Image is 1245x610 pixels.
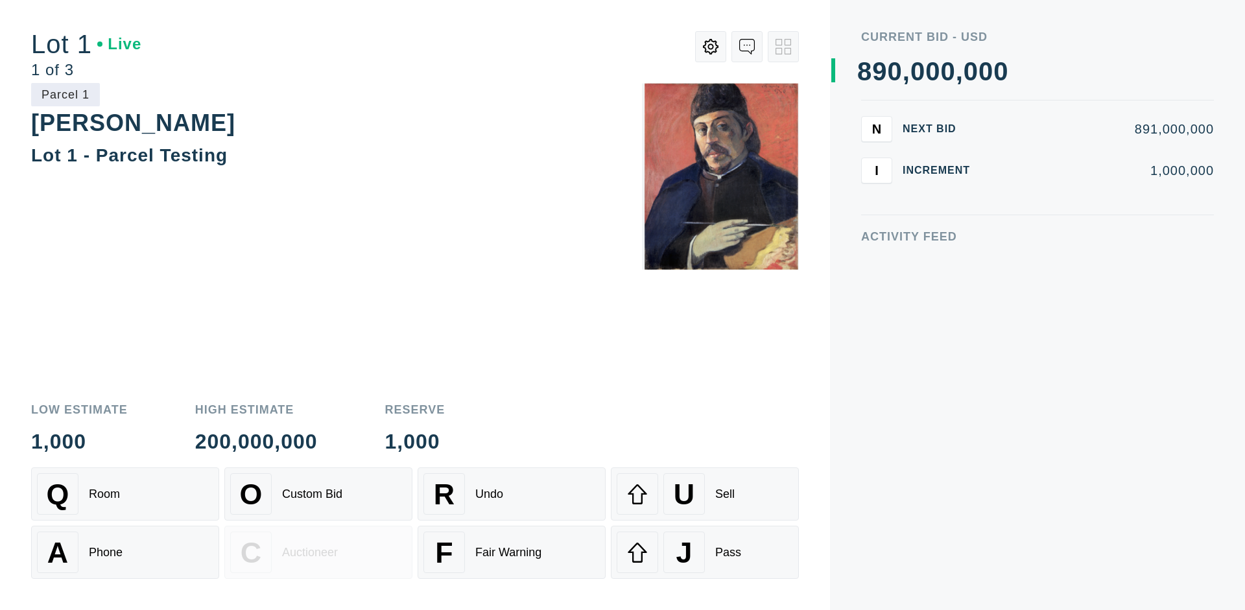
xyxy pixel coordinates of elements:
[861,31,1214,43] div: Current Bid - USD
[31,467,219,521] button: QRoom
[861,231,1214,242] div: Activity Feed
[978,58,993,84] div: 0
[475,487,503,501] div: Undo
[31,62,141,78] div: 1 of 3
[31,31,141,57] div: Lot 1
[224,467,412,521] button: OCustom Bid
[31,431,128,452] div: 1,000
[903,165,980,176] div: Increment
[31,110,235,136] div: [PERSON_NAME]
[956,58,964,318] div: ,
[282,487,342,501] div: Custom Bid
[31,83,100,106] div: Parcel 1
[888,58,903,84] div: 0
[991,164,1214,177] div: 1,000,000
[195,431,318,452] div: 200,000,000
[674,478,694,511] span: U
[857,58,872,84] div: 8
[418,467,606,521] button: RUndo
[241,536,261,569] span: C
[31,145,228,165] div: Lot 1 - Parcel Testing
[676,536,692,569] span: J
[861,116,892,142] button: N
[475,546,541,559] div: Fair Warning
[715,546,741,559] div: Pass
[434,478,455,511] span: R
[31,404,128,416] div: Low Estimate
[31,526,219,579] button: APhone
[385,404,445,416] div: Reserve
[910,58,925,84] div: 0
[224,526,412,579] button: CAuctioneer
[97,36,141,52] div: Live
[240,478,263,511] span: O
[385,431,445,452] div: 1,000
[611,467,799,521] button: USell
[611,526,799,579] button: JPass
[940,58,955,84] div: 0
[195,404,318,416] div: High Estimate
[47,478,69,511] span: Q
[875,163,879,178] span: I
[872,121,881,136] span: N
[991,123,1214,135] div: 891,000,000
[715,487,735,501] div: Sell
[418,526,606,579] button: FFair Warning
[435,536,453,569] span: F
[964,58,978,84] div: 0
[89,487,120,501] div: Room
[925,58,940,84] div: 0
[903,124,980,134] div: Next Bid
[282,546,338,559] div: Auctioneer
[861,158,892,183] button: I
[89,546,123,559] div: Phone
[872,58,887,84] div: 9
[993,58,1008,84] div: 0
[47,536,68,569] span: A
[903,58,910,318] div: ,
